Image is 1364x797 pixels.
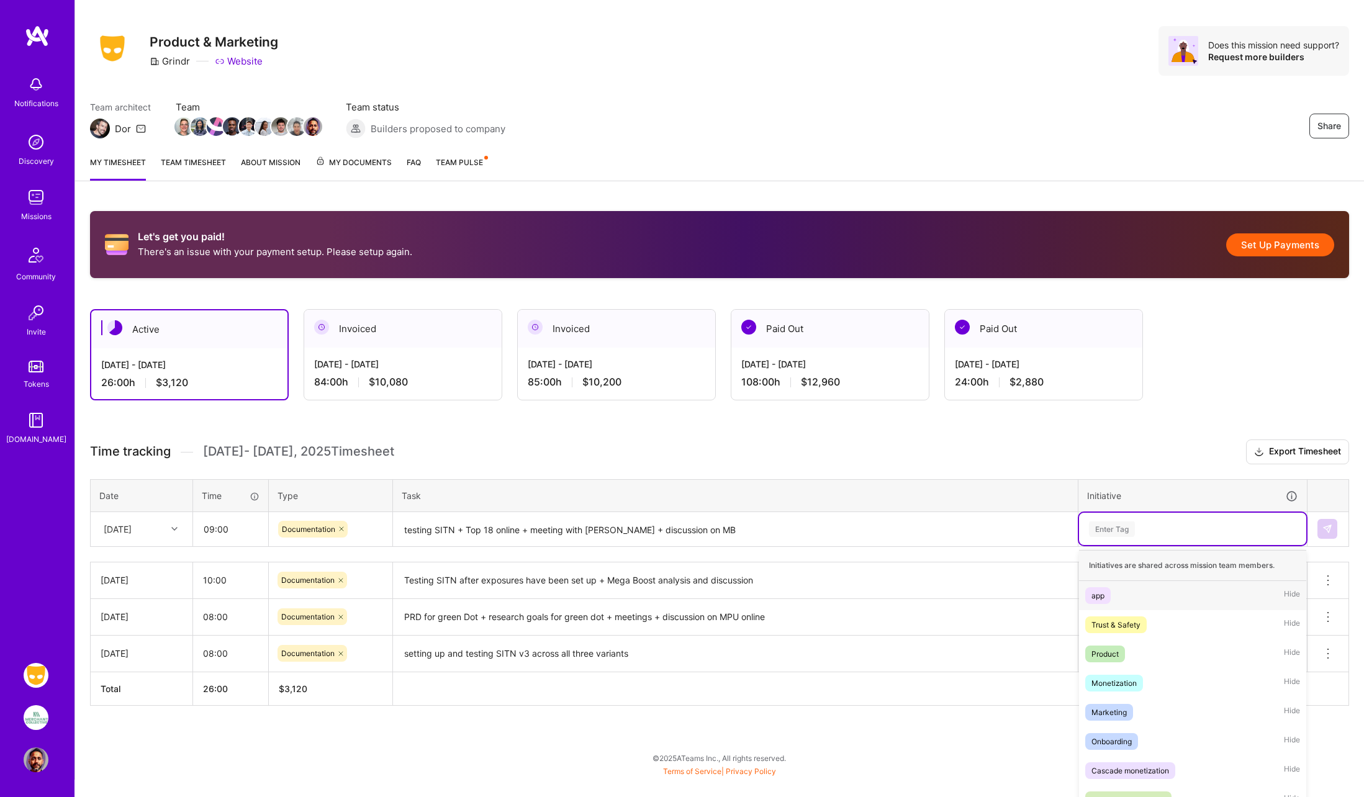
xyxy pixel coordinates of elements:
a: Team Member Avatar [240,116,256,137]
span: Hide [1284,704,1300,721]
a: Terms of Service [663,767,721,776]
div: © 2025 ATeams Inc., All rights reserved. [75,742,1364,773]
span: $12,960 [801,376,840,389]
textarea: Testing SITN after exposures have been set up + Mega Boost analysis and discussion [394,564,1077,598]
div: Invite [27,325,46,338]
th: Type [269,479,393,511]
th: Task [393,479,1078,511]
img: Avatar [1168,36,1198,66]
div: Request more builders [1208,51,1339,63]
div: Time [202,489,260,502]
div: Tokens [24,377,49,390]
img: Team Member Avatar [174,117,193,136]
div: Dor [115,122,131,135]
div: Does this mission need support? [1208,39,1339,51]
a: FAQ [407,156,421,181]
textarea: testing SITN + Top 18 online + meeting with [PERSON_NAME] + discussion on MB [394,513,1077,546]
span: $2,880 [1009,376,1044,389]
input: HH:MM [193,637,268,670]
div: [DATE] - [DATE] [741,358,919,371]
div: app [1091,589,1104,602]
img: logo [25,25,50,47]
img: Invoiced [314,320,329,335]
img: Invite [24,300,48,325]
span: $10,080 [369,376,408,389]
button: Share [1309,114,1349,138]
span: [DATE] - [DATE] , 2025 Timesheet [203,444,394,459]
img: Grindr: Product & Marketing [24,663,48,688]
div: Initiative [1087,489,1298,503]
a: Grindr: Product & Marketing [20,663,52,688]
span: Hide [1284,646,1300,662]
a: Website [215,55,263,68]
img: Team Architect [90,119,110,138]
span: Builders proposed to company [371,122,505,135]
textarea: setting up and testing SITN v3 across all three variants [394,637,1077,671]
a: Team Member Avatar [176,116,192,137]
a: My timesheet [90,156,146,181]
div: [DATE] [104,523,132,536]
div: Missions [21,210,52,223]
img: Team Member Avatar [223,117,242,136]
button: Export Timesheet [1246,439,1349,464]
img: Team Member Avatar [304,117,322,136]
button: Set Up Payments [1226,233,1334,256]
i: icon Mail [136,124,146,133]
div: Paid Out [945,310,1142,348]
div: [DOMAIN_NAME] [6,433,66,446]
div: 84:00 h [314,376,492,389]
span: Documentation [282,525,335,534]
div: 85:00 h [528,376,705,389]
div: Initiatives are shared across mission team members. [1079,550,1306,581]
div: Community [16,270,56,283]
span: My Documents [315,156,392,169]
div: Marketing [1091,706,1127,719]
img: User Avatar [24,747,48,772]
img: Submit [1322,524,1332,534]
span: | [663,767,776,776]
div: [DATE] - [DATE] [314,358,492,371]
span: Time tracking [90,444,171,459]
img: Team Member Avatar [271,117,290,136]
span: Documentation [281,575,335,585]
i: icon Chevron [171,526,178,532]
div: Notifications [14,97,58,110]
span: Hide [1284,733,1300,750]
a: Team Member Avatar [305,116,321,137]
img: Invoiced [528,320,543,335]
img: Team Member Avatar [239,117,258,136]
img: Team Member Avatar [255,117,274,136]
div: [DATE] [101,610,183,623]
a: We Are The Merchants: Founding Product Manager, Merchant Collective [20,705,52,730]
span: Team status [346,101,505,114]
img: guide book [24,408,48,433]
div: Enter Tag [1089,520,1135,539]
input: HH:MM [193,600,268,633]
th: Total [91,672,193,705]
a: My Documents [315,156,392,181]
a: Privacy Policy [726,767,776,776]
a: About Mission [241,156,300,181]
div: Trust & Safety [1091,618,1140,631]
th: Date [91,479,193,511]
i: icon CompanyGray [150,56,160,66]
div: [DATE] [101,574,183,587]
span: Hide [1284,675,1300,691]
input: HH:MM [194,513,268,546]
div: Monetization [1091,677,1137,690]
div: Active [91,310,287,348]
div: Invoiced [304,310,502,348]
span: $ 3,120 [279,683,307,694]
div: Paid Out [731,310,929,348]
textarea: PRD for green Dot + research goals for green dot + meetings + discussion on MPU online [394,600,1077,634]
div: 108:00 h [741,376,919,389]
div: 26:00 h [101,376,278,389]
i: icon Download [1254,446,1264,459]
div: Product [1091,647,1119,660]
div: 24:00 h [955,376,1132,389]
img: We Are The Merchants: Founding Product Manager, Merchant Collective [24,705,48,730]
img: Team Member Avatar [287,117,306,136]
img: Company Logo [90,32,135,65]
div: Discovery [19,155,54,168]
span: Hide [1284,762,1300,779]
